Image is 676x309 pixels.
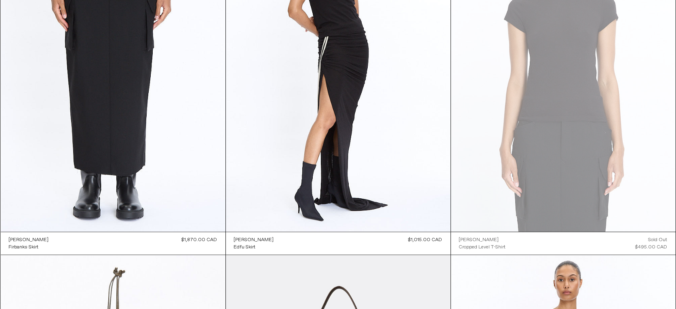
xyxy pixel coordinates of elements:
div: [PERSON_NAME] [459,237,499,244]
a: Cropped Level T-Shirt [459,244,506,251]
div: $1,015.00 CAD [409,236,442,244]
a: Edfu Skirt [234,244,274,251]
div: [PERSON_NAME] [9,237,49,244]
a: Firbanks Skirt [9,244,49,251]
a: [PERSON_NAME] [9,236,49,244]
div: $495.00 CAD [636,244,668,251]
div: [PERSON_NAME] [234,237,274,244]
a: [PERSON_NAME] [459,236,506,244]
div: $1,870.00 CAD [182,236,217,244]
div: Edfu Skirt [234,244,256,251]
div: Firbanks Skirt [9,244,39,251]
a: [PERSON_NAME] [234,236,274,244]
div: Sold out [649,236,668,244]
